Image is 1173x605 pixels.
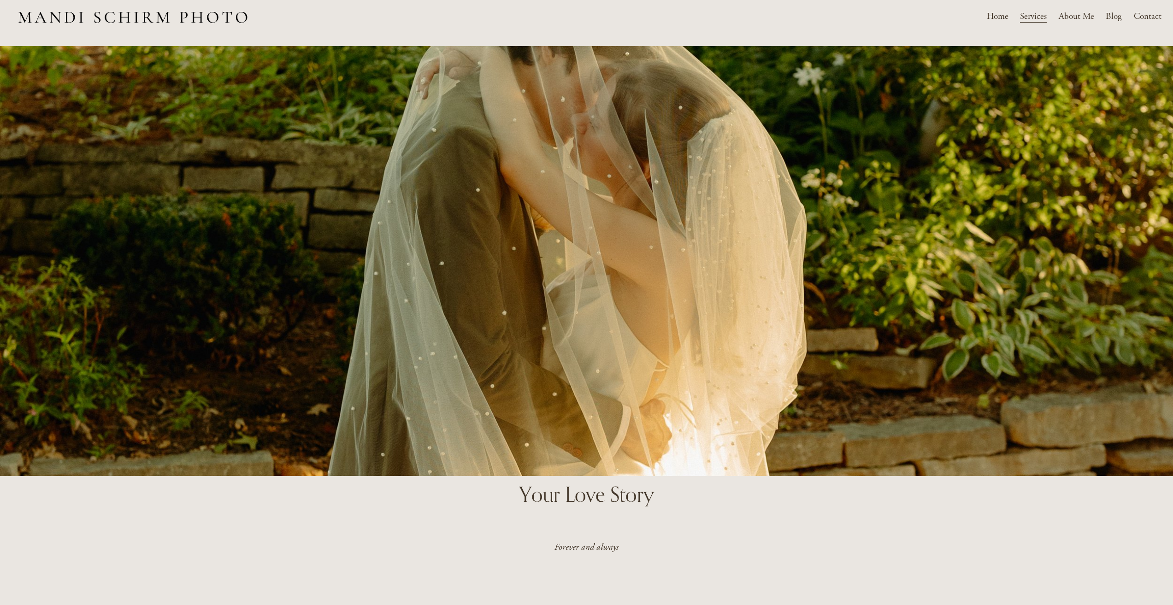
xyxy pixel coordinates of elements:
[1020,9,1047,25] a: folder dropdown
[1059,9,1094,25] a: About Me
[12,1,254,32] img: Des Moines Wedding Photographer - Mandi Schirm Photo
[1106,9,1122,25] a: Blog
[987,9,1008,25] a: Home
[1020,10,1047,24] span: Services
[554,541,619,552] em: Forever and always
[1134,9,1161,25] a: Contact
[241,481,931,508] h2: Your Love Story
